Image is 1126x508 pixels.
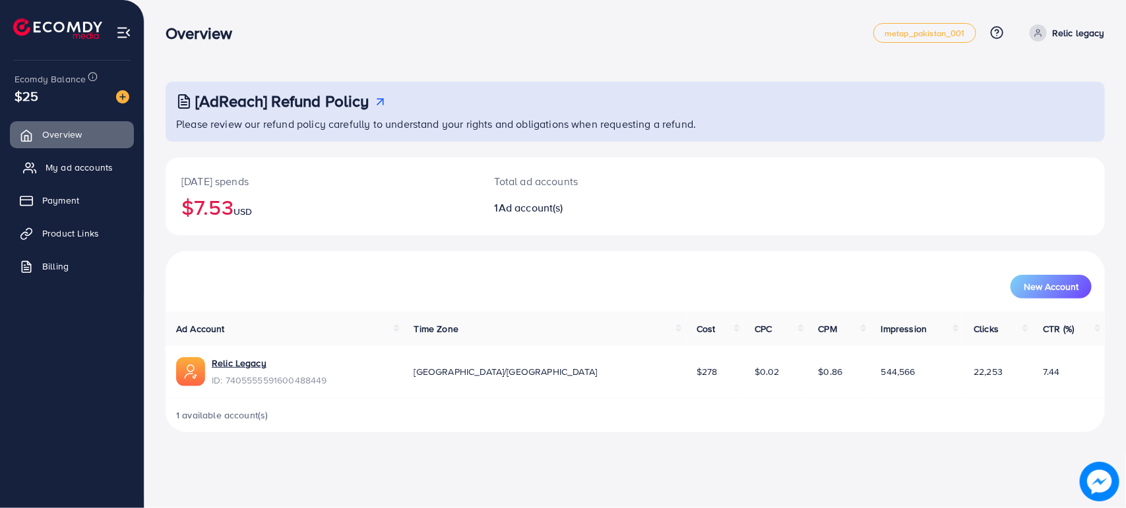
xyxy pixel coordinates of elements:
span: Payment [42,194,79,207]
span: [GEOGRAPHIC_DATA]/[GEOGRAPHIC_DATA] [414,365,598,378]
span: 1 available account(s) [176,409,268,422]
p: Please review our refund policy carefully to understand your rights and obligations when requesti... [176,116,1097,132]
span: CPM [819,322,837,335]
button: New Account [1011,275,1092,298]
h3: Overview [166,24,243,43]
span: USD [234,205,252,218]
img: image [116,90,129,103]
span: 7.44 [1043,365,1060,378]
span: Impression [881,322,927,335]
img: logo [13,18,102,39]
span: 22,253 [974,365,1003,378]
span: Cost [697,322,716,335]
span: Product Links [42,227,99,240]
a: Relic legacy [1024,24,1105,42]
p: Relic legacy [1052,25,1105,41]
span: Billing [42,260,69,273]
span: Time Zone [414,322,458,335]
span: New Account [1024,282,1079,291]
h2: 1 [495,202,698,214]
a: Relic Legacy [212,356,327,370]
span: CPC [755,322,772,335]
img: image [1080,462,1119,501]
span: $25 [15,86,38,105]
img: menu [116,25,131,40]
span: Clicks [974,322,999,335]
span: Overview [42,128,82,141]
span: ID: 7405555591600488449 [212,374,327,387]
span: My ad accounts [46,161,113,174]
span: metap_pakistan_001 [885,29,965,38]
a: Billing [10,253,134,279]
h2: $7.53 [181,194,463,219]
span: $0.86 [819,365,843,378]
p: [DATE] spends [181,173,463,189]
span: $0.02 [755,365,780,378]
a: metap_pakistan_001 [873,23,976,43]
span: Ad Account [176,322,225,335]
span: $278 [697,365,718,378]
span: CTR (%) [1043,322,1074,335]
img: ic-ads-acc.e4c84228.svg [176,357,205,386]
a: Product Links [10,220,134,246]
span: Ecomdy Balance [15,72,86,86]
a: Payment [10,187,134,213]
a: My ad accounts [10,154,134,181]
span: Ad account(s) [499,200,563,215]
span: 544,566 [881,365,916,378]
h3: [AdReach] Refund Policy [195,92,369,111]
a: Overview [10,121,134,148]
p: Total ad accounts [495,173,698,189]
